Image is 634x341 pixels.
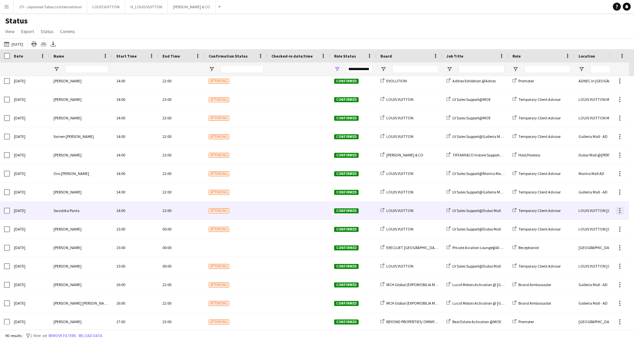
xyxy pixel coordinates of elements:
a: Real Estate Activation @MOE [446,319,501,324]
button: Open Filter Menu [334,66,340,72]
div: 23:00 [158,109,205,127]
button: Reload data [77,332,104,339]
a: LOUIS VUITTON [380,115,413,120]
span: Temporary Client Advisor [518,171,561,176]
a: Adihex Exhibition @Adnec [446,78,496,83]
div: 00:00 [158,257,205,275]
span: Export [21,28,34,34]
a: LOUIS VUITTON [380,190,413,194]
span: LOUIS VUITTON [386,97,413,102]
span: Receptionist [518,245,539,250]
div: [DATE] [10,183,50,201]
span: LOUIS VUITTON [386,190,413,194]
a: Receptionist [512,245,539,250]
a: Temporary Client Advisor [512,97,561,102]
div: [DATE] [10,238,50,257]
span: Confirmed [334,245,359,250]
a: EXECUJET [GEOGRAPHIC_DATA] [380,245,440,250]
span: Swastika Panta [53,208,80,213]
div: 23:00 [158,201,205,220]
span: Confirmation Status [209,54,248,59]
span: Attending [209,97,229,102]
a: LV Sales Support@Dubai Mall [446,264,501,269]
span: Yamen [PERSON_NAME] [53,134,94,139]
div: [DATE] [10,257,50,275]
button: Open Filter Menu [209,66,215,72]
span: Checked-in date/time [271,54,313,59]
a: LOUIS VUITTON [380,171,413,176]
div: 17:00 [112,313,158,331]
span: Temporary Client Advisor [518,227,561,232]
a: LV Sales Support@Galleria Mall AD [446,190,510,194]
a: LV Sales Support@Dubai Mall [446,208,501,213]
span: [PERSON_NAME] [53,319,82,324]
a: Temporary Client Advisor [512,264,561,269]
span: Attending [209,79,229,84]
div: 23:00 [158,90,205,108]
a: MCH Global (EXPOMOBILIA MCH GLOBAL ME LIVE MARKETING LLC) [380,282,497,287]
a: LV Sales Support@MOE [446,97,491,102]
app-action-btn: Print [30,40,38,48]
a: Brand Ambassador [512,282,551,287]
button: [PERSON_NAME] & CO [168,0,216,13]
span: Adihex Exhibition @Adnec [452,78,496,83]
a: Temporary Client Advisor [512,134,561,139]
button: [DATE] [3,40,24,48]
input: Job Title Filter Input [458,65,505,73]
div: 22:00 [158,294,205,312]
span: Attending [209,153,229,158]
div: 00:00 [158,220,205,238]
span: Confirmed [334,320,359,324]
span: TIFFANY&CO Instore Support@ [GEOGRAPHIC_DATA] [452,152,540,157]
div: 14:00 [112,164,158,183]
a: Brand Ambassador [512,301,551,306]
span: Attending [209,171,229,176]
span: [PERSON_NAME] [53,264,82,269]
div: 14:00 [112,109,158,127]
span: Comms [60,28,75,34]
a: Lucid Motors Activation @ [GEOGRAPHIC_DATA] [446,282,533,287]
span: EVOLUTION [386,78,407,83]
div: 23:00 [158,146,205,164]
a: Temporary Client Advisor [512,208,561,213]
a: LOUIS VUITTON [380,97,413,102]
span: Attending [209,134,229,139]
span: Confirmed [334,79,359,84]
div: [DATE] [10,294,50,312]
a: LOUIS VUITTON [380,264,413,269]
a: Temporary Client Advisor [512,115,561,120]
span: Confirmed [334,171,359,176]
span: Attending [209,282,229,287]
span: Confirmed [334,134,359,139]
span: Attending [209,116,229,121]
span: Confirmed [334,208,359,213]
app-action-btn: Export XLSX [49,40,57,48]
div: [DATE] [10,164,50,183]
div: [DATE] [10,109,50,127]
div: [DATE] [10,276,50,294]
span: LV Sales Support@MOE [452,97,491,102]
input: Board Filter Input [392,65,439,73]
span: Brand Ambassador [518,301,551,306]
div: 15:00 [112,220,158,238]
span: Attending [209,190,229,195]
span: Location [579,54,595,59]
div: 22:00 [158,72,205,90]
div: 22:00 [158,127,205,146]
span: Confirmed [334,282,359,287]
a: Private Aviation Lounge@Al [GEOGRAPHIC_DATA] [446,245,536,250]
a: LV Sales Support@Galleria Mall AD [446,134,510,139]
span: LV Sales Support@Marina Mall AD [452,171,509,176]
span: Name [53,54,64,59]
div: [DATE] [10,127,50,146]
span: [PERSON_NAME] [53,115,82,120]
span: Confirmed [334,97,359,102]
span: Confirmed [334,264,359,269]
span: Temporary Client Advisor [518,97,561,102]
span: LOUIS VUITTON [386,227,413,232]
span: MCH Global (EXPOMOBILIA MCH GLOBAL ME LIVE MARKETING LLC) [386,301,497,306]
a: Temporary Client Advisor [512,171,561,176]
span: Date [14,54,23,59]
span: Confirmed [334,227,359,232]
span: [PERSON_NAME] [53,78,82,83]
